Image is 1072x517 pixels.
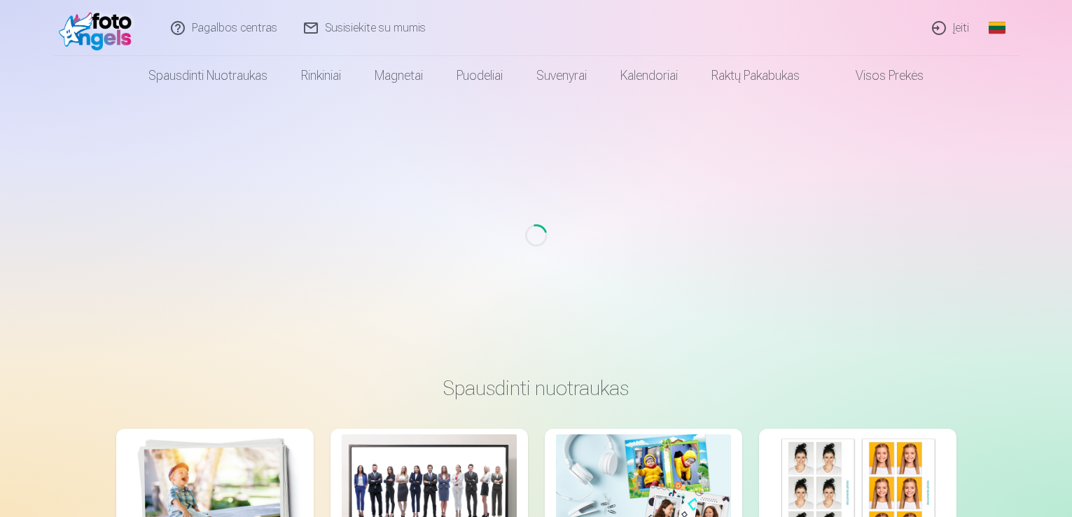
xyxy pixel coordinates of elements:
a: Suvenyrai [520,56,604,95]
a: Visos prekės [816,56,940,95]
a: Rinkiniai [284,56,358,95]
a: Puodeliai [440,56,520,95]
a: Raktų pakabukas [695,56,816,95]
a: Spausdinti nuotraukas [132,56,284,95]
a: Magnetai [358,56,440,95]
img: /fa2 [59,6,139,50]
a: Kalendoriai [604,56,695,95]
h3: Spausdinti nuotraukas [127,375,945,401]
